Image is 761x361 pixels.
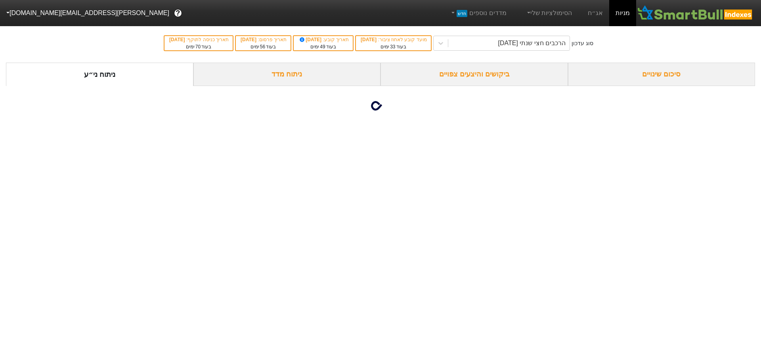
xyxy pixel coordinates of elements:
span: ? [176,8,180,19]
div: ניתוח מדד [193,63,381,86]
div: ניתוח ני״ע [6,63,193,86]
span: [DATE] [361,37,378,42]
div: סיכום שינויים [568,63,755,86]
span: [DATE] [169,37,186,42]
div: בעוד ימים [360,43,426,50]
div: מועד קובע לאחוז ציבור : [360,36,426,43]
a: מדדים נוספיםחדש [447,5,510,21]
span: חדש [457,10,467,17]
span: 70 [195,44,201,50]
div: הרכבים חצי שנתי [DATE] [498,38,566,48]
span: [DATE] [241,37,258,42]
span: 49 [320,44,325,50]
div: תאריך כניסה לתוקף : [168,36,229,43]
div: תאריך פרסום : [240,36,287,43]
span: 56 [260,44,265,50]
div: בעוד ימים [298,43,349,50]
span: 33 [390,44,395,50]
div: בעוד ימים [240,43,287,50]
div: ביקושים והיצעים צפויים [380,63,568,86]
a: הסימולציות שלי [522,5,576,21]
span: [DATE] [298,37,323,42]
div: תאריך קובע : [298,36,349,43]
div: בעוד ימים [168,43,229,50]
img: SmartBull [636,5,755,21]
div: סוג עדכון [572,39,593,48]
img: loading... [371,96,390,115]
